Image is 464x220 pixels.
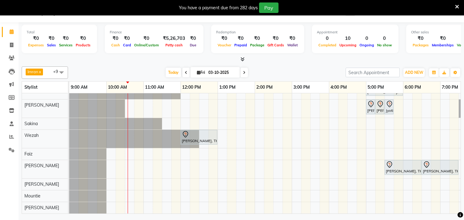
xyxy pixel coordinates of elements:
[259,2,279,13] button: Pay
[218,83,237,92] a: 1:00 PM
[110,43,121,47] span: Cash
[216,30,299,35] div: Redemption
[181,83,203,92] a: 12:00 PM
[181,131,217,144] div: [PERSON_NAME], TK01, 12:00 PM-01:00 PM, [DEMOGRAPHIC_DATA] - Haircut Senior Stylist
[24,205,59,210] span: [PERSON_NAME]
[358,35,376,42] div: 0
[27,30,92,35] div: Total
[188,35,198,42] div: ₹0
[24,133,39,138] span: Wezah
[376,43,394,47] span: No show
[286,35,299,42] div: ₹0
[24,102,59,108] span: [PERSON_NAME]
[121,35,133,42] div: ₹0
[346,68,400,77] input: Search Appointment
[249,35,266,42] div: ₹0
[28,69,38,74] span: Imran
[216,35,233,42] div: ₹0
[286,43,299,47] span: Wallet
[24,163,59,168] span: [PERSON_NAME]
[188,43,198,47] span: Due
[366,83,386,92] a: 5:00 PM
[430,43,455,47] span: Memberships
[411,35,430,42] div: ₹0
[24,181,59,187] span: [PERSON_NAME]
[216,43,233,47] span: Voucher
[266,43,286,47] span: Gift Cards
[24,193,40,199] span: Mountie
[24,151,32,157] span: Faiz
[27,35,45,42] div: ₹0
[45,35,57,42] div: ₹0
[422,161,458,174] div: [PERSON_NAME], TK03, 06:30 PM-07:30 PM, Classic Manicure
[255,83,275,92] a: 2:00 PM
[38,69,41,74] a: x
[57,43,74,47] span: Services
[144,83,166,92] a: 11:00 AM
[233,43,249,47] span: Prepaid
[403,83,423,92] a: 6:00 PM
[27,43,45,47] span: Expenses
[338,35,358,42] div: 10
[317,30,394,35] div: Appointment
[385,161,421,174] div: [PERSON_NAME], TK03, 05:30 PM-06:30 PM, Bomb Pedicure
[403,68,425,77] button: ADD NEW
[367,100,374,113] div: [PERSON_NAME], TK03, 05:00 PM-05:15 PM, Woman Upperlip
[164,43,184,47] span: Petty cash
[24,84,37,90] span: Stylist
[24,121,38,126] span: Sakina
[338,43,358,47] span: Upcoming
[292,83,312,92] a: 3:00 PM
[249,43,266,47] span: Package
[107,83,129,92] a: 10:00 AM
[376,35,394,42] div: 0
[317,35,338,42] div: 0
[45,43,57,47] span: Sales
[160,35,188,42] div: ₹5,26,703
[110,35,121,42] div: ₹0
[166,68,181,77] span: Today
[110,30,198,35] div: Finance
[376,100,384,113] div: [PERSON_NAME], TK03, 05:15 PM-05:30 PM, Woman Eyebrow
[206,68,237,77] input: 2025-10-03
[121,43,133,47] span: Card
[179,5,258,11] div: You have a payment due from 282 days
[430,35,455,42] div: ₹0
[441,83,460,92] a: 7:00 PM
[69,83,89,92] a: 9:00 AM
[233,35,249,42] div: ₹0
[57,35,74,42] div: ₹0
[195,70,206,75] span: Fri
[133,43,160,47] span: Online/Custom
[53,69,63,74] span: +9
[74,43,92,47] span: Products
[329,83,349,92] a: 4:00 PM
[385,100,393,113] div: Jyoti Peas, TK03, 05:30 PM-05:45 PM, Waxing (Rica Wax) - Underarms
[133,35,160,42] div: ₹0
[74,35,92,42] div: ₹0
[405,70,423,75] span: ADD NEW
[266,35,286,42] div: ₹0
[358,43,376,47] span: Ongoing
[411,43,430,47] span: Packages
[317,43,338,47] span: Completed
